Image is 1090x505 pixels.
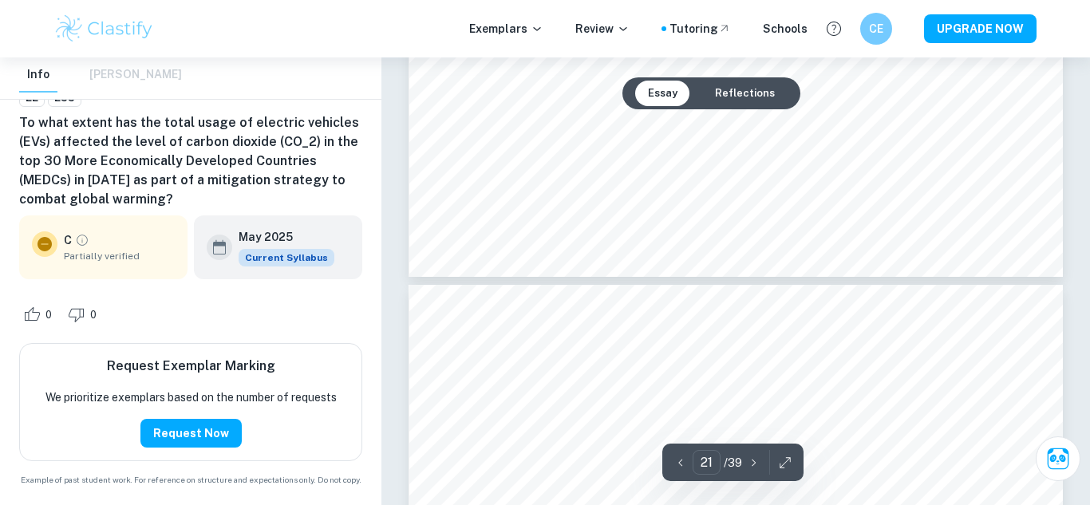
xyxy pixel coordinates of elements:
[239,249,334,266] div: This exemplar is based on the current syllabus. Feel free to refer to it for inspiration/ideas wh...
[53,13,155,45] img: Clastify logo
[19,57,57,93] button: Info
[763,20,808,37] a: Schools
[1036,436,1080,481] button: Ask Clai
[724,454,742,471] p: / 39
[81,307,105,323] span: 0
[820,15,847,42] button: Help and Feedback
[107,357,275,376] h6: Request Exemplar Marking
[19,113,362,209] h6: To what extent has the total usage of electric vehicles (EVs) affected the level of carbon dioxid...
[239,249,334,266] span: Current Syllabus
[140,419,242,448] button: Request Now
[75,233,89,247] a: Grade partially verified
[867,20,886,37] h6: CE
[924,14,1037,43] button: UPGRADE NOW
[64,231,72,249] p: C
[469,20,543,37] p: Exemplars
[860,13,892,45] button: CE
[37,307,61,323] span: 0
[64,302,105,327] div: Dislike
[239,228,322,246] h6: May 2025
[702,81,788,106] button: Reflections
[575,20,630,37] p: Review
[19,474,362,486] span: Example of past student work. For reference on structure and expectations only. Do not copy.
[669,20,731,37] a: Tutoring
[64,249,175,263] span: Partially verified
[19,302,61,327] div: Like
[45,389,337,406] p: We prioritize exemplars based on the number of requests
[635,81,690,106] button: Essay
